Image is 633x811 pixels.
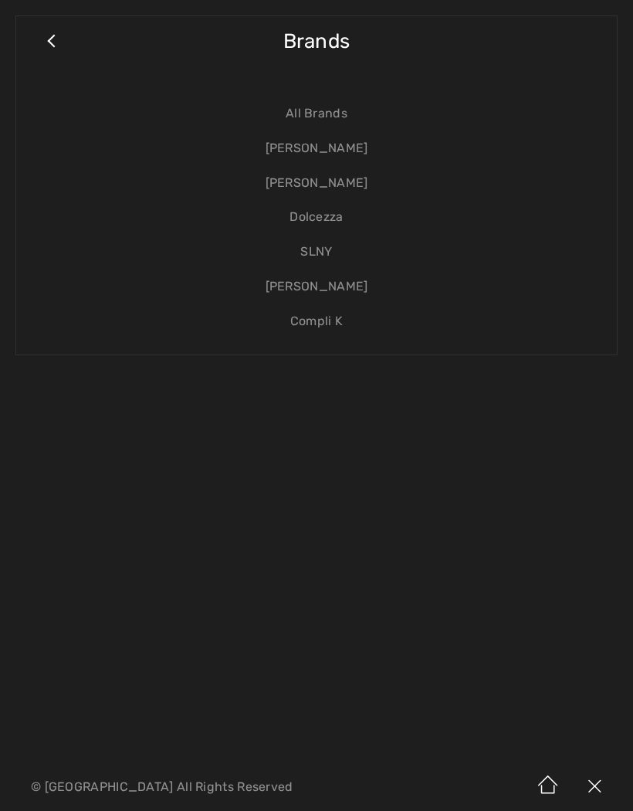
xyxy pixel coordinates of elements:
[32,304,601,339] a: Compli K
[32,166,601,201] a: [PERSON_NAME]
[32,235,601,270] a: SLNY
[32,270,601,304] a: [PERSON_NAME]
[32,200,601,235] a: Dolcezza
[32,131,601,166] a: [PERSON_NAME]
[32,97,601,131] a: All Brands
[31,782,373,792] p: © [GEOGRAPHIC_DATA] All Rights Reserved
[571,763,618,811] img: X
[283,14,350,69] span: Brands
[525,763,571,811] img: Home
